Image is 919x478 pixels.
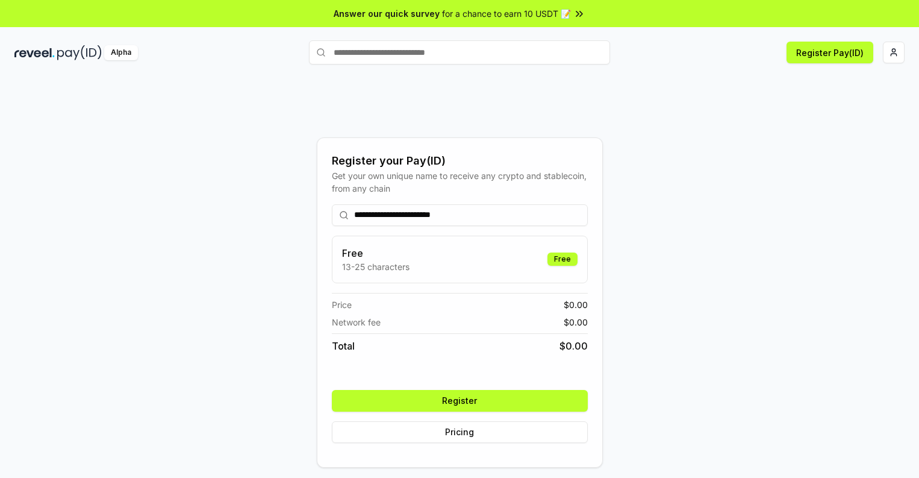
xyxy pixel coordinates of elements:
[332,153,588,169] div: Register your Pay(ID)
[332,390,588,412] button: Register
[332,316,381,329] span: Network fee
[332,421,588,443] button: Pricing
[564,316,588,329] span: $ 0.00
[57,45,102,60] img: pay_id
[342,260,410,273] p: 13-25 characters
[332,169,588,195] div: Get your own unique name to receive any crypto and stablecoin, from any chain
[547,253,578,266] div: Free
[332,298,352,311] span: Price
[564,298,588,311] span: $ 0.00
[559,339,588,353] span: $ 0.00
[14,45,55,60] img: reveel_dark
[342,246,410,260] h3: Free
[104,45,138,60] div: Alpha
[334,7,440,20] span: Answer our quick survey
[332,339,355,353] span: Total
[442,7,571,20] span: for a chance to earn 10 USDT 📝
[787,42,873,63] button: Register Pay(ID)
